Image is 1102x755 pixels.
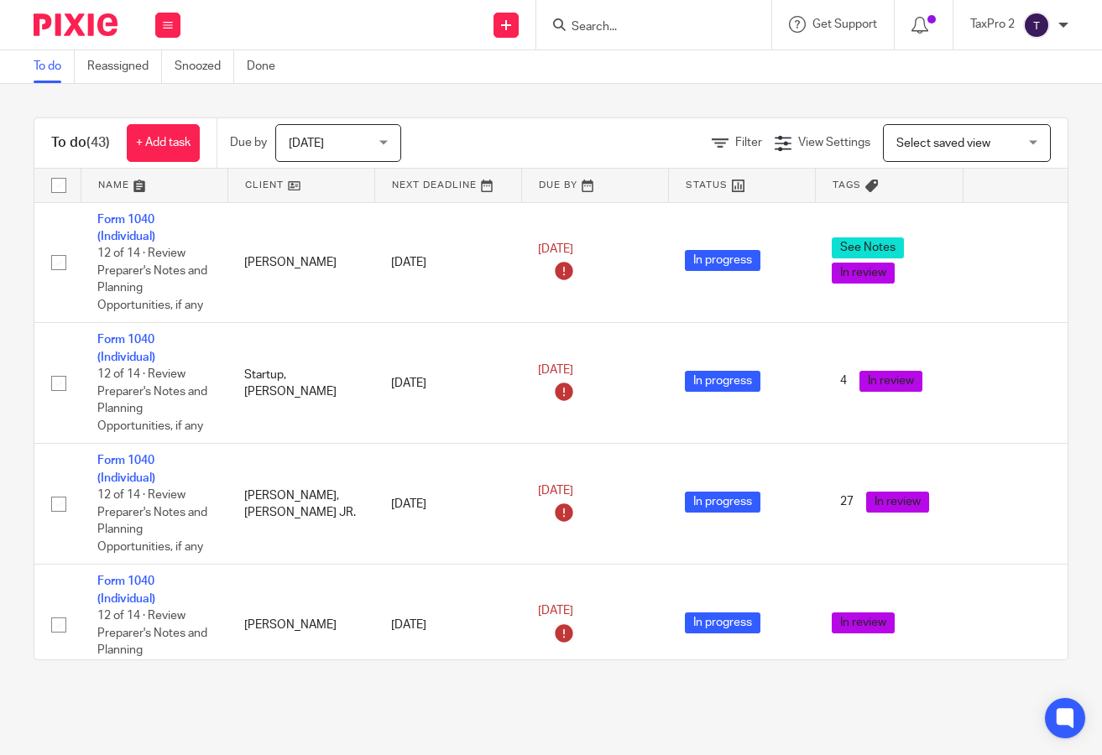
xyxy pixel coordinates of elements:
span: [DATE] [538,606,573,617]
img: Pixie [34,13,118,36]
a: Reassigned [87,50,162,83]
a: Form 1040 (Individual) [97,575,155,604]
span: In progress [685,371,760,392]
a: + Add task [127,124,200,162]
span: In review [866,492,929,513]
a: Done [247,50,288,83]
span: 12 of 14 · Review Preparer's Notes and Planning Opportunities, if any [97,610,207,674]
span: In progress [685,612,760,633]
a: Form 1040 (Individual) [97,334,155,362]
h1: To do [51,134,110,152]
span: Select saved view [896,138,990,149]
span: 27 [832,492,862,513]
span: See Notes [832,237,904,258]
td: [DATE] [374,444,521,565]
span: View Settings [798,137,870,148]
span: In review [859,371,922,392]
span: [DATE] [538,364,573,376]
td: [DATE] [374,323,521,444]
span: In progress [685,250,760,271]
img: svg%3E [1023,12,1050,39]
span: Tags [833,180,861,190]
span: In review [832,612,895,633]
span: 12 of 14 · Review Preparer's Notes and Planning Opportunities, if any [97,368,207,432]
a: Snoozed [175,50,234,83]
a: Form 1040 (Individual) [97,455,155,483]
span: [DATE] [289,138,324,149]
td: [PERSON_NAME] [227,565,374,685]
span: In progress [685,492,760,513]
a: To do [34,50,75,83]
a: Form 1040 (Individual) [97,214,155,242]
td: Startup, [PERSON_NAME] [227,323,374,444]
span: 12 of 14 · Review Preparer's Notes and Planning Opportunities, if any [97,489,207,553]
span: [DATE] [538,485,573,497]
td: [PERSON_NAME], [PERSON_NAME] JR. [227,444,374,565]
span: [DATE] [538,243,573,255]
span: Get Support [812,18,877,30]
span: Filter [735,137,762,148]
td: [DATE] [374,202,521,323]
td: [PERSON_NAME] [227,202,374,323]
span: 12 of 14 · Review Preparer's Notes and Planning Opportunities, if any [97,247,207,311]
input: Search [570,20,721,35]
p: Due by [230,134,267,151]
p: TaxPro 2 [970,16,1015,33]
span: In review [832,263,895,284]
span: 4 [832,371,855,392]
span: (43) [86,136,110,149]
td: [DATE] [374,565,521,685]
